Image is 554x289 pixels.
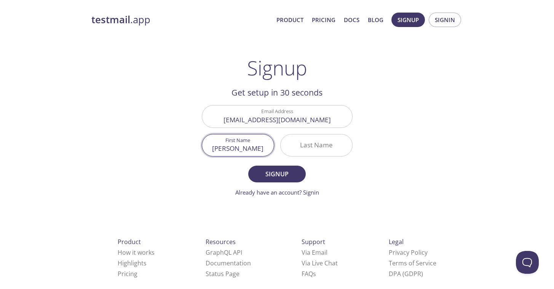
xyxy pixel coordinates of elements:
strong: testmail [91,13,130,26]
button: Signup [391,13,425,27]
a: Via Email [302,248,327,257]
a: Already have an account? Signin [235,188,319,196]
h1: Signup [247,56,307,79]
a: Pricing [312,15,335,25]
h2: Get setup in 30 seconds [202,86,353,99]
a: Highlights [118,259,147,267]
a: Privacy Policy [389,248,428,257]
a: How it works [118,248,155,257]
span: Support [302,238,325,246]
a: Status Page [206,270,239,278]
a: Via Live Chat [302,259,338,267]
span: Signup [398,15,419,25]
span: s [313,270,316,278]
button: Signup [248,166,305,182]
a: Docs [344,15,359,25]
span: Resources [206,238,236,246]
a: Pricing [118,270,137,278]
a: GraphQL API [206,248,242,257]
a: testmail.app [91,13,270,26]
span: Signup [257,169,297,179]
iframe: Help Scout Beacon - Open [516,251,539,274]
a: Terms of Service [389,259,436,267]
button: Signin [429,13,461,27]
a: Product [276,15,303,25]
span: Signin [435,15,455,25]
a: FAQ [302,270,316,278]
span: Legal [389,238,404,246]
span: Product [118,238,141,246]
a: DPA (GDPR) [389,270,423,278]
a: Documentation [206,259,251,267]
a: Blog [368,15,383,25]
